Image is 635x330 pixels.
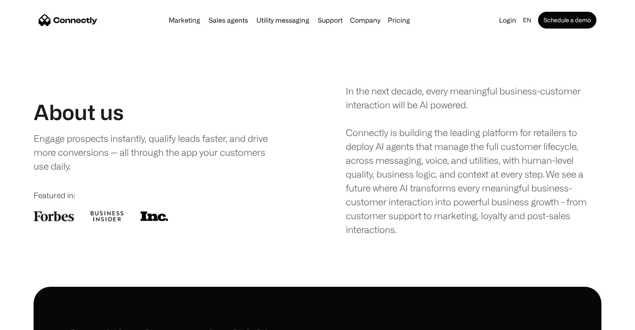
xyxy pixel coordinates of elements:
a: Schedule a demo [538,12,596,29]
a: Login [496,14,520,26]
div: Engage prospects instantly, qualify leads faster, and drive more conversions — all through the ap... [34,131,276,173]
a: Utility messaging [253,17,313,24]
a: home [39,14,97,26]
div: en [520,14,536,26]
aside: Language selected: English [8,314,50,327]
div: en [523,14,531,26]
div: In the next decade, every meaningful business-customer interaction will be AI powered. Connectly ... [346,84,601,236]
a: Support [314,17,346,24]
a: Marketing [165,17,204,24]
div: Company [350,14,380,26]
a: Pricing [384,17,413,24]
div: Featured in: [34,190,289,201]
div: Company [348,14,383,26]
ul: Language list [17,315,50,327]
a: Sales agents [205,17,251,24]
h1: About us [34,100,124,125]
